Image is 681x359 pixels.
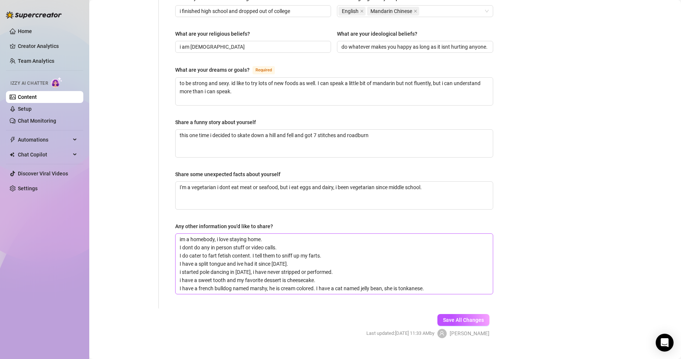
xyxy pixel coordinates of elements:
a: Setup [18,106,32,112]
div: Open Intercom Messenger [656,334,674,352]
a: Home [18,28,32,34]
label: What are your ideological beliefs? [337,30,423,38]
a: Team Analytics [18,58,54,64]
input: What are your religious beliefs? [180,43,325,51]
div: What are your dreams or goals? [175,66,250,74]
span: Izzy AI Chatter [10,80,48,87]
span: English [342,7,359,15]
label: Share some unexpected facts about yourself [175,170,286,178]
span: Mandarin Chinese [367,7,419,16]
label: Any other information you'd like to share? [175,222,278,230]
a: Content [18,94,37,100]
span: Mandarin Chinese [370,7,412,15]
textarea: What are your dreams or goals? [176,78,493,105]
textarea: Any other information you'd like to share? [176,234,493,294]
img: Chat Copilot [10,152,15,157]
img: AI Chatter [51,77,62,88]
span: close [360,9,364,13]
button: Save All Changes [437,314,489,326]
input: What languages do you speak? [421,7,422,16]
a: Discover Viral Videos [18,171,68,177]
input: What is your educational background? [180,7,325,15]
span: Required [253,66,275,74]
textarea: Share a funny story about yourself [176,130,493,157]
span: close [414,9,417,13]
textarea: Share some unexpected facts about yourself [176,182,493,209]
label: Share a funny story about yourself [175,118,261,126]
div: What are your ideological beliefs? [337,30,417,38]
img: logo-BBDzfeDw.svg [6,11,62,19]
div: What are your religious beliefs? [175,30,250,38]
div: Share some unexpected facts about yourself [175,170,280,178]
input: What are your ideological beliefs? [341,43,487,51]
label: What are your dreams or goals? [175,65,283,74]
span: user [439,331,444,336]
div: Any other information you'd like to share? [175,222,273,230]
span: Save All Changes [443,317,484,323]
span: English [338,7,366,16]
span: Automations [18,134,71,146]
a: Settings [18,185,38,191]
label: What are your religious beliefs? [175,30,255,38]
span: Last updated: [DATE] 11:33 AM by [366,330,434,337]
div: Share a funny story about yourself [175,118,256,126]
a: Creator Analytics [18,40,77,52]
span: [PERSON_NAME] [450,329,489,337]
span: thunderbolt [10,137,16,143]
span: Chat Copilot [18,149,71,161]
a: Chat Monitoring [18,118,56,124]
